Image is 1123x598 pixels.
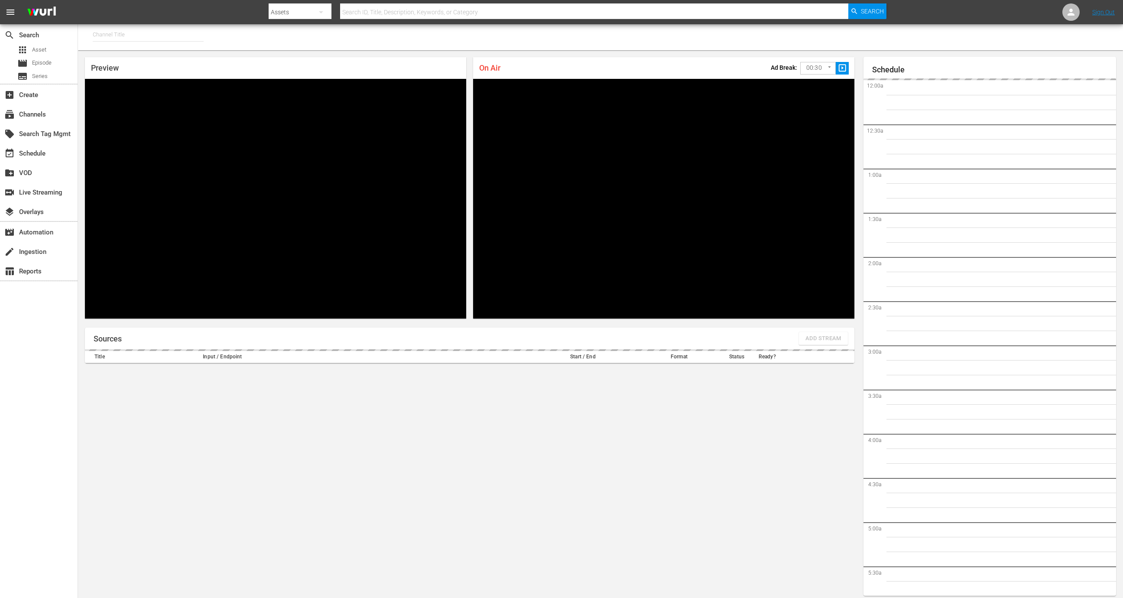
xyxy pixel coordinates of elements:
[17,58,28,68] span: Episode
[32,72,48,81] span: Series
[4,90,15,100] span: Create
[5,7,16,17] span: menu
[872,65,1116,74] h1: Schedule
[94,335,122,343] h1: Sources
[717,351,756,363] th: Status
[32,58,52,67] span: Episode
[771,64,797,71] p: Ad Break:
[861,3,884,19] span: Search
[21,2,62,23] img: ans4CAIJ8jUAAAAAAAAAAAAAAAAAAAAAAAAgQb4GAAAAAAAAAAAAAAAAAAAAAAAAJMjXAAAAAAAAAAAAAAAAAAAAAAAAgAT5G...
[4,168,15,178] span: VOD
[641,351,718,363] th: Format
[473,79,854,318] div: Video Player
[85,351,200,363] th: Title
[200,351,525,363] th: Input / Endpoint
[4,129,15,139] span: Search Tag Mgmt
[837,63,847,73] span: slideshow_sharp
[800,60,836,76] div: 00:30
[4,187,15,198] span: Live Streaming
[4,109,15,120] span: Channels
[848,3,886,19] button: Search
[85,79,466,318] div: Video Player
[17,71,28,81] span: Series
[1092,9,1115,16] a: Sign Out
[525,351,640,363] th: Start / End
[4,227,15,237] span: Automation
[4,247,15,257] span: Ingestion
[4,148,15,159] span: Schedule
[4,30,15,40] span: Search
[91,63,119,72] span: Preview
[479,63,500,72] span: On Air
[4,207,15,217] span: Overlays
[32,45,46,54] span: Asset
[17,45,28,55] span: Asset
[756,351,795,363] th: Ready?
[4,266,15,276] span: Reports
